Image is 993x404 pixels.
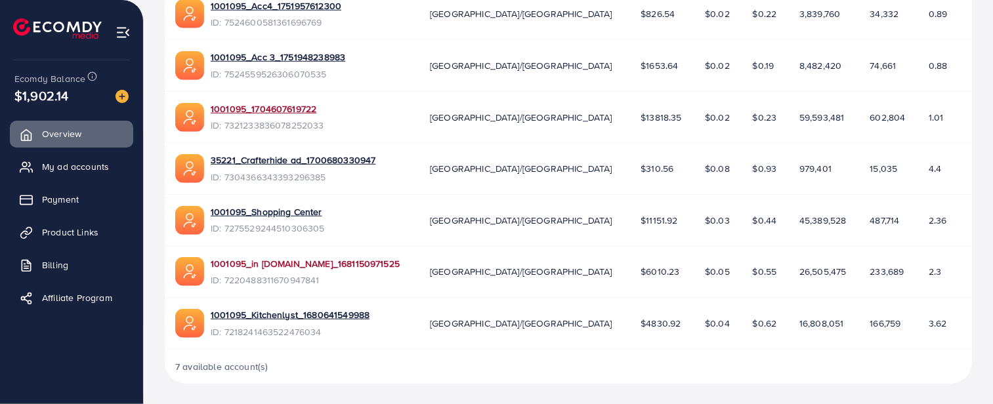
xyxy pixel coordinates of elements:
[10,252,133,278] a: Billing
[211,222,325,235] span: ID: 7275529244510306305
[929,7,948,20] span: 0.89
[211,68,345,81] span: ID: 7524559526306070535
[870,317,901,330] span: 166,759
[753,162,777,175] span: $0.93
[116,90,129,103] img: image
[641,162,673,175] span: $310.56
[211,51,345,64] a: 1001095_Acc 3_1751948238983
[175,206,204,235] img: ic-ads-acc.e4c84228.svg
[42,291,112,304] span: Affiliate Program
[10,186,133,212] a: Payment
[641,265,679,278] span: $6010.23
[430,214,612,227] span: [GEOGRAPHIC_DATA]/[GEOGRAPHIC_DATA]
[799,59,841,72] span: 8,482,420
[42,160,109,173] span: My ad accounts
[641,59,678,72] span: $1653.64
[799,214,847,227] span: 45,389,528
[753,214,777,227] span: $0.44
[641,111,681,124] span: $13818.35
[870,162,898,175] span: 15,035
[175,309,204,338] img: ic-ads-acc.e4c84228.svg
[211,257,400,270] a: 1001095_in [DOMAIN_NAME]_1681150971525
[641,214,677,227] span: $11151.92
[175,360,268,373] span: 7 available account(s)
[753,111,777,124] span: $0.23
[10,121,133,147] a: Overview
[929,59,948,72] span: 0.88
[42,258,68,272] span: Billing
[211,325,370,338] span: ID: 7218241463522476034
[14,72,85,85] span: Ecomdy Balance
[705,111,730,124] span: $0.02
[753,265,777,278] span: $0.55
[430,7,612,20] span: [GEOGRAPHIC_DATA]/[GEOGRAPHIC_DATA]
[211,273,400,287] span: ID: 7220488311670947841
[870,265,904,278] span: 233,689
[929,162,941,175] span: 4.4
[753,59,774,72] span: $0.19
[870,7,899,20] span: 34,332
[799,265,847,278] span: 26,505,475
[42,193,79,206] span: Payment
[13,18,102,39] img: logo
[175,154,204,183] img: ic-ads-acc.e4c84228.svg
[929,214,947,227] span: 2.36
[870,214,900,227] span: 487,714
[705,265,730,278] span: $0.05
[10,153,133,180] a: My ad accounts
[10,219,133,245] a: Product Links
[929,317,947,330] span: 3.62
[430,59,612,72] span: [GEOGRAPHIC_DATA]/[GEOGRAPHIC_DATA]
[799,317,844,330] span: 16,808,051
[430,162,612,175] span: [GEOGRAPHIC_DATA]/[GEOGRAPHIC_DATA]
[929,265,941,278] span: 2.3
[211,171,375,184] span: ID: 7304366343393296385
[14,86,68,105] span: $1,902.14
[175,103,204,132] img: ic-ads-acc.e4c84228.svg
[211,153,375,167] a: 35221_Crafterhide ad_1700680330947
[430,317,612,330] span: [GEOGRAPHIC_DATA]/[GEOGRAPHIC_DATA]
[430,111,612,124] span: [GEOGRAPHIC_DATA]/[GEOGRAPHIC_DATA]
[175,51,204,80] img: ic-ads-acc.e4c84228.svg
[641,317,681,330] span: $4830.92
[799,7,840,20] span: 3,839,760
[116,25,131,40] img: menu
[211,16,341,29] span: ID: 7524600581361696769
[10,285,133,311] a: Affiliate Program
[937,345,983,394] iframe: Chat
[799,162,832,175] span: 979,401
[211,102,324,115] a: 1001095_1704607619722
[799,111,845,124] span: 59,593,481
[929,111,944,124] span: 1.01
[42,226,98,239] span: Product Links
[641,7,675,20] span: $826.54
[175,257,204,286] img: ic-ads-acc.e4c84228.svg
[870,111,906,124] span: 602,804
[753,317,777,330] span: $0.62
[705,7,730,20] span: $0.02
[42,127,81,140] span: Overview
[870,59,897,72] span: 74,661
[753,7,777,20] span: $0.22
[705,59,730,72] span: $0.02
[705,162,730,175] span: $0.08
[705,317,730,330] span: $0.04
[211,119,324,132] span: ID: 7321233836078252033
[430,265,612,278] span: [GEOGRAPHIC_DATA]/[GEOGRAPHIC_DATA]
[211,205,325,218] a: 1001095_Shopping Center
[705,214,730,227] span: $0.03
[211,308,370,321] a: 1001095_Kitchenlyst_1680641549988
